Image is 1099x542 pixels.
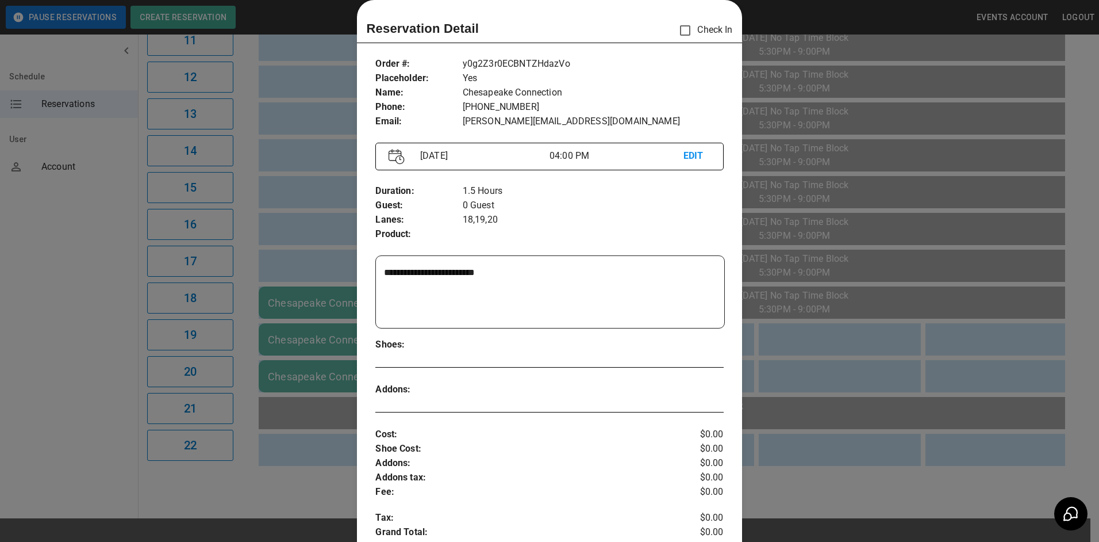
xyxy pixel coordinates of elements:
p: 1.5 Hours [463,184,724,199]
p: Yes [463,71,724,86]
p: Addons : [375,383,462,397]
p: $0.00 [666,511,724,525]
p: Fee : [375,485,665,499]
p: Placeholder : [375,71,462,86]
p: Addons tax : [375,471,665,485]
p: $0.00 [666,456,724,471]
p: Lanes : [375,213,462,227]
p: 04:00 PM [549,149,683,163]
p: [PHONE_NUMBER] [463,100,724,114]
p: [PERSON_NAME][EMAIL_ADDRESS][DOMAIN_NAME] [463,114,724,129]
p: 18,19,20 [463,213,724,227]
p: Tax : [375,511,665,525]
p: Shoe Cost : [375,442,665,456]
p: Name : [375,86,462,100]
p: $0.00 [666,471,724,485]
p: [DATE] [416,149,549,163]
p: Check In [673,18,732,43]
p: Guest : [375,199,462,213]
p: Order # : [375,57,462,71]
p: Cost : [375,428,665,442]
p: Email : [375,114,462,129]
p: Chesapeake Connection [463,86,724,100]
p: y0g2Z3r0ECBNTZHdazVo [463,57,724,71]
p: $0.00 [666,442,724,456]
p: Phone : [375,100,462,114]
img: Vector [389,149,405,165]
p: 0 Guest [463,199,724,213]
p: Reservation Detail [366,19,479,38]
p: EDIT [683,149,710,163]
p: Product : [375,227,462,242]
p: Shoes : [375,338,462,352]
p: $0.00 [666,428,724,442]
p: Duration : [375,184,462,199]
p: Addons : [375,456,665,471]
p: $0.00 [666,485,724,499]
